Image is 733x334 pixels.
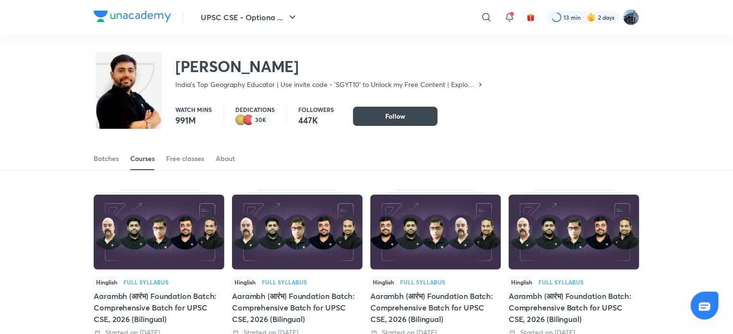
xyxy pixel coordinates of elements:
img: Thumbnail [509,195,639,270]
span: Hinglish [94,277,120,287]
p: 30K [256,117,267,124]
button: UPSC CSE - Optiona ... [195,8,304,27]
h2: [PERSON_NAME] [175,57,484,76]
span: Follow [385,111,405,121]
div: Batches [94,154,119,163]
div: Aarambh (आरंभ) Foundation Batch: Comprehensive Batch for UPSC CSE, 2026 (Bilingual) [370,290,501,325]
div: About [216,154,235,163]
p: Dedications [235,107,275,112]
span: Hinglish [509,277,535,287]
a: Batches [94,147,119,170]
img: I A S babu [623,9,639,25]
button: avatar [523,10,538,25]
a: Courses [130,147,155,170]
img: Thumbnail [232,195,363,270]
p: India's Top Geography Educator | Use invite code - 'SGYT10' to Unlock my Free Content | Explore t... [175,80,476,89]
img: avatar [526,13,535,22]
p: Watch mins [175,107,212,112]
div: Full Syllabus [400,279,445,285]
button: Follow [353,107,438,126]
img: streak [586,12,596,22]
img: Thumbnail [94,195,224,270]
div: Full Syllabus [262,279,307,285]
span: Hinglish [370,277,396,287]
p: 447K [298,114,334,126]
p: Followers [298,107,334,112]
span: Hinglish [232,277,258,287]
div: Free classes [166,154,204,163]
img: educator badge1 [243,114,255,126]
div: Full Syllabus [123,279,169,285]
img: Company Logo [94,11,171,22]
a: Company Logo [94,11,171,25]
img: class [96,54,162,146]
a: About [216,147,235,170]
div: Full Syllabus [538,279,584,285]
div: Aarambh (आरंभ) Foundation Batch: Comprehensive Batch for UPSC CSE, 2026 (Bilingual) [232,290,363,325]
div: Aarambh (आरंभ) Foundation Batch: Comprehensive Batch for UPSC CSE, 2026 (Bilingual) [94,290,224,325]
a: Free classes [166,147,204,170]
img: Thumbnail [370,195,501,270]
img: educator badge2 [235,114,247,126]
div: Courses [130,154,155,163]
div: Aarambh (आरंभ) Foundation Batch: Comprehensive Batch for UPSC CSE, 2026 (Bilingual) [509,290,639,325]
p: 991M [175,114,212,126]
